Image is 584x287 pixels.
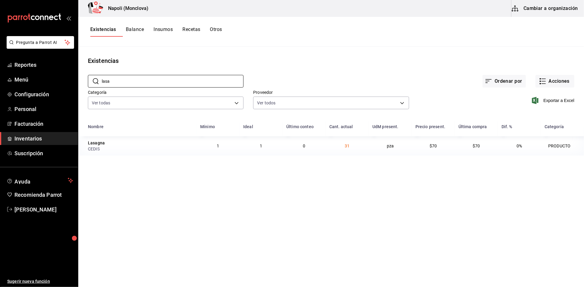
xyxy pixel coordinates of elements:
[16,39,65,46] span: Pregunta a Parrot AI
[88,91,244,95] label: Categoría
[126,26,144,37] button: Balance
[536,75,574,88] button: Acciones
[545,124,564,129] div: Categoría
[473,143,480,148] span: $70
[14,177,65,184] span: Ayuda
[517,143,522,148] span: 0%
[102,75,244,87] input: Buscar nombre de insumo
[14,105,73,113] span: Personal
[88,124,104,129] div: Nombre
[345,143,349,148] span: 31
[14,61,73,69] span: Reportes
[92,100,110,106] span: Ver todas
[103,5,148,12] h3: Napoli (Monclova)
[14,90,73,98] span: Configuración
[243,124,253,129] div: Ideal
[372,124,399,129] div: UdM present.
[458,124,487,129] div: Última compra
[541,136,584,156] td: PRODUCTO
[200,124,215,129] div: Mínimo
[66,16,71,20] button: open_drawer_menu
[286,124,314,129] div: Último conteo
[154,26,173,37] button: Insumos
[329,124,353,129] div: Cant. actual
[182,26,200,37] button: Recetas
[88,140,105,146] div: Lasagna
[7,36,74,49] button: Pregunta a Parrot AI
[4,44,74,50] a: Pregunta a Parrot AI
[217,143,219,148] span: 1
[415,124,445,129] div: Precio present.
[90,26,222,37] div: navigation tabs
[14,76,73,84] span: Menú
[210,26,222,37] button: Otros
[88,146,193,152] div: CEDIS
[14,149,73,157] span: Suscripción
[88,56,119,65] div: Existencias
[303,143,306,148] span: 0
[14,134,73,143] span: Inventarios
[257,100,275,106] span: Ver todos
[7,278,73,285] span: Sugerir nueva función
[430,143,437,148] span: $70
[14,205,73,214] span: [PERSON_NAME]
[253,91,409,95] label: Proveedor
[502,124,512,129] div: Dif. %
[90,26,116,37] button: Existencias
[14,120,73,128] span: Facturación
[533,97,574,104] button: Exportar a Excel
[483,75,526,88] button: Ordenar por
[260,143,262,148] span: 1
[369,136,412,156] td: pza
[14,191,73,199] span: Recomienda Parrot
